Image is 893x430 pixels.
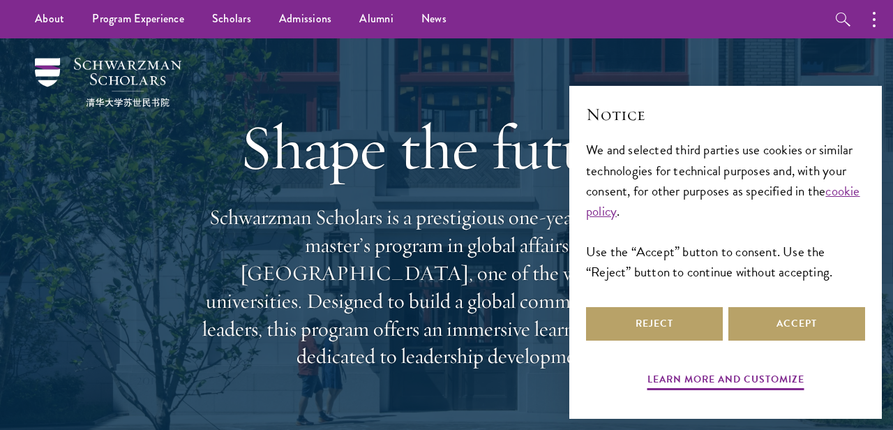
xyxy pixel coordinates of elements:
[647,371,804,392] button: Learn more and customize
[586,181,860,221] a: cookie policy
[586,103,865,126] h2: Notice
[195,108,698,186] h1: Shape the future.
[728,307,865,341] button: Accept
[195,204,698,371] p: Schwarzman Scholars is a prestigious one-year, fully funded master’s program in global affairs at...
[586,307,723,341] button: Reject
[586,140,865,281] div: We and selected third parties use cookies or similar technologies for technical purposes and, wit...
[35,58,181,107] img: Schwarzman Scholars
